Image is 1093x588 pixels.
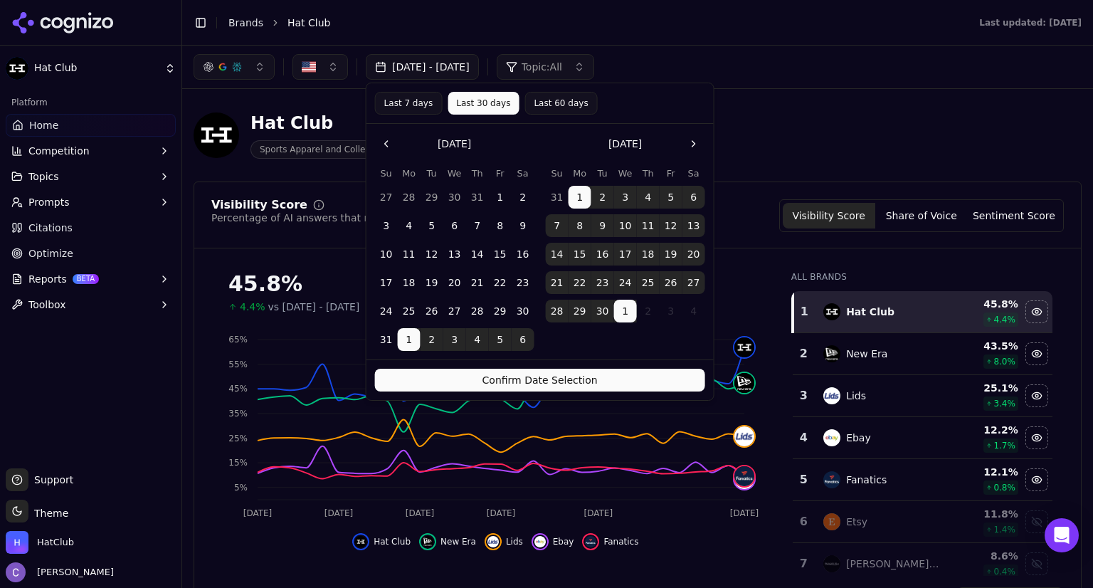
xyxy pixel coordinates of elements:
[324,508,354,518] tspan: [DATE]
[1025,510,1048,533] button: Show etsy data
[585,536,596,547] img: fanatics
[569,214,591,237] button: Monday, September 8th, 2025, selected
[1025,384,1048,407] button: Hide lids data
[546,186,569,209] button: Sunday, August 31st, 2025
[398,300,421,322] button: Monday, August 25th, 2025
[73,274,99,284] span: BETA
[952,423,1018,437] div: 12.2 %
[6,268,176,290] button: ReportsBETA
[637,271,660,294] button: Thursday, September 25th, 2025, selected
[952,465,1018,479] div: 12.1 %
[489,271,512,294] button: Friday, August 22nd, 2025
[375,243,398,266] button: Sunday, August 10th, 2025
[569,167,591,180] th: Monday
[37,536,74,549] span: HatClub
[375,300,398,322] button: Sunday, August 24th, 2025
[734,466,754,486] img: fanatics
[582,533,638,550] button: Hide fanatics data
[1025,342,1048,365] button: Hide new era data
[302,60,316,74] img: United States
[228,271,763,297] div: 45.8%
[532,533,574,550] button: Hide ebay data
[993,566,1015,577] span: 0.4 %
[637,186,660,209] button: Thursday, September 4th, 2025, selected
[823,471,840,488] img: fanatics
[591,300,614,322] button: Tuesday, September 30th, 2025, selected
[31,566,114,579] span: [PERSON_NAME]
[793,417,1052,459] tr: 4ebayEbay12.2%1.7%Hide ebay data
[993,314,1015,325] span: 4.4 %
[28,272,67,286] span: Reports
[366,54,479,80] button: [DATE] - [DATE]
[6,531,28,554] img: HatClub
[466,328,489,351] button: Thursday, September 4th, 2025, selected
[512,271,534,294] button: Saturday, August 23rd, 2025
[421,214,443,237] button: Tuesday, August 5th, 2025
[375,271,398,294] button: Sunday, August 17th, 2025
[846,347,887,361] div: New Era
[6,91,176,114] div: Platform
[375,167,534,351] table: August 2025
[419,533,476,550] button: Hide new era data
[682,214,705,237] button: Saturday, September 13th, 2025, selected
[993,440,1015,451] span: 1.7 %
[6,114,176,137] a: Home
[952,549,1018,563] div: 8.6 %
[546,300,569,322] button: Sunday, September 28th, 2025, selected
[734,426,754,446] img: lids
[952,297,1018,311] div: 45.8 %
[660,167,682,180] th: Friday
[398,186,421,209] button: Monday, July 28th, 2025
[793,291,1052,333] tr: 1hat clubHat Club45.8%4.4%Hide hat club data
[6,191,176,214] button: Prompts
[846,515,867,529] div: Etsy
[569,300,591,322] button: Monday, September 29th, 2025, selected
[443,328,466,351] button: Wednesday, September 3rd, 2025, selected
[398,243,421,266] button: Monday, August 11th, 2025
[375,369,705,392] button: Confirm Date Selection
[993,482,1015,493] span: 0.8 %
[228,17,263,28] a: Brands
[240,300,265,314] span: 4.4%
[682,271,705,294] button: Saturday, September 27th, 2025, selected
[398,328,421,351] button: Monday, September 1st, 2025, selected
[614,300,637,322] button: Today, Wednesday, October 1st, 2025, selected
[952,507,1018,521] div: 11.8 %
[875,203,968,229] button: Share of Voice
[375,92,443,115] button: Last 7 days
[443,186,466,209] button: Wednesday, July 30th, 2025
[823,345,840,362] img: new era
[352,533,411,550] button: Hide hat club data
[823,429,840,446] img: ebay
[546,243,569,266] button: Sunday, September 14th, 2025, selected
[421,167,443,180] th: Tuesday
[734,373,754,393] img: new era
[489,328,512,351] button: Friday, September 5th, 2025, selected
[466,214,489,237] button: Thursday, August 7th, 2025
[406,508,435,518] tspan: [DATE]
[6,140,176,162] button: Competition
[440,536,476,547] span: New Era
[268,300,360,314] span: vs [DATE] - [DATE]
[846,431,871,445] div: Ebay
[1025,426,1048,449] button: Hide ebay data
[6,293,176,316] button: Toolbox
[660,271,682,294] button: Friday, September 26th, 2025, selected
[660,243,682,266] button: Friday, September 19th, 2025, selected
[614,214,637,237] button: Wednesday, September 10th, 2025, selected
[6,562,114,582] button: Open user button
[375,214,398,237] button: Sunday, August 3rd, 2025
[591,214,614,237] button: Tuesday, September 9th, 2025, selected
[637,214,660,237] button: Thursday, September 11th, 2025, selected
[524,92,597,115] button: Last 60 days
[682,243,705,266] button: Saturday, September 20th, 2025, selected
[398,214,421,237] button: Monday, August 4th, 2025
[952,339,1018,353] div: 43.5 %
[421,186,443,209] button: Tuesday, July 29th, 2025
[211,211,463,225] div: Percentage of AI answers that mention your brand
[823,303,840,320] img: hat club
[584,508,613,518] tspan: [DATE]
[489,300,512,322] button: Friday, August 29th, 2025
[443,243,466,266] button: Wednesday, August 13th, 2025
[798,345,809,362] div: 2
